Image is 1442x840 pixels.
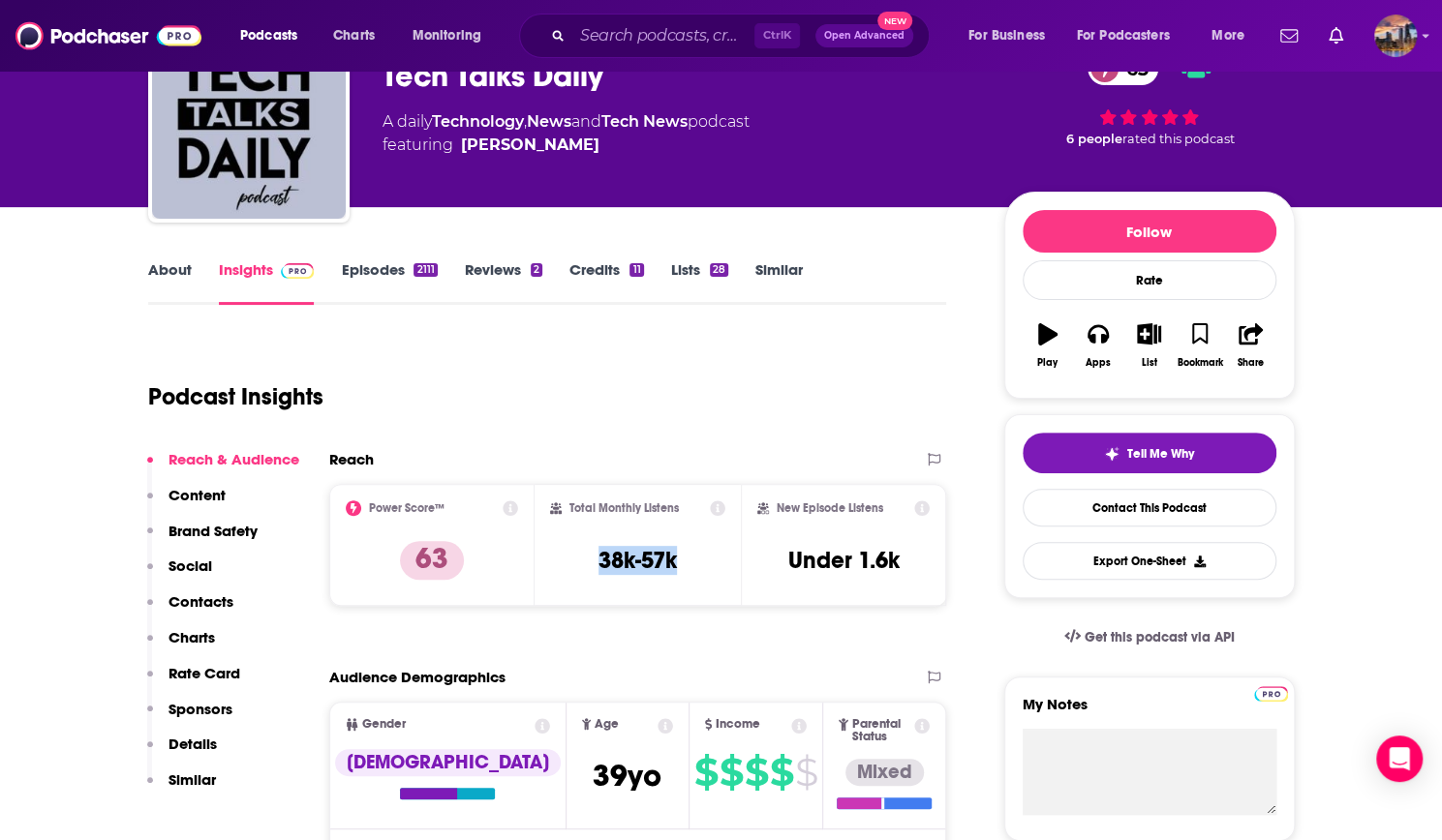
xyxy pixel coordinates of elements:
a: News [527,112,571,131]
span: More [1212,22,1244,49]
p: Content [169,486,226,504]
button: Contacts [147,592,233,628]
a: Pro website [1254,683,1288,702]
button: Bookmark [1175,311,1225,380]
span: Gender [362,718,406,731]
button: open menu [227,20,322,51]
button: List [1123,311,1174,380]
h2: Audience Demographics [329,668,506,686]
p: Reach & Audience [169,450,299,468]
span: , [524,112,527,131]
p: Rate Card [169,664,240,682]
a: InsightsPodchaser Pro [219,260,315,305]
button: tell me why sparkleTell Me Why [1023,433,1276,473]
p: Details [169,735,217,753]
a: Lists28 [671,260,728,305]
button: Details [147,735,217,770]
p: 63 [400,541,464,580]
h2: Power Score™ [369,501,445,515]
button: open menu [1198,20,1269,51]
div: 63 6 peoplerated this podcast [1004,39,1295,159]
button: Share [1225,311,1275,380]
a: Charts [321,20,386,51]
span: rated this podcast [1122,132,1235,146]
button: Sponsors [147,700,232,735]
label: My Notes [1023,695,1276,729]
p: Sponsors [169,700,232,718]
button: open menu [1064,20,1198,51]
a: Similar [755,260,803,305]
span: Get this podcast via API [1084,629,1234,645]
div: Rate [1023,260,1276,300]
span: $ [770,757,793,788]
a: Technology [432,112,524,131]
div: [PERSON_NAME] [461,134,599,157]
span: Podcasts [240,22,297,49]
span: Logged in as carlystonehouse [1374,15,1417,57]
button: Brand Safety [147,522,258,557]
a: Get this podcast via API [1049,614,1250,661]
h2: Total Monthly Listens [569,501,679,515]
div: Mixed [845,759,924,786]
span: For Podcasters [1077,22,1170,49]
span: Charts [333,22,375,49]
button: Charts [147,628,215,664]
span: Ctrl K [754,23,800,48]
span: 6 people [1066,132,1122,146]
a: About [148,260,192,305]
button: open menu [399,20,506,51]
span: New [877,12,912,30]
button: open menu [955,20,1069,51]
img: Tech Talks Daily [152,25,346,219]
div: 2111 [414,263,437,277]
div: 28 [710,263,728,277]
img: Podchaser Pro [281,263,315,279]
span: Income [716,718,760,731]
a: Episodes2111 [341,260,437,305]
div: 11 [629,263,643,277]
div: [DEMOGRAPHIC_DATA] [335,749,561,776]
div: Bookmark [1177,357,1222,369]
p: Brand Safety [169,522,258,540]
span: $ [694,757,718,788]
button: Rate Card [147,664,240,700]
h1: Podcast Insights [148,382,323,411]
div: Play [1037,357,1058,369]
img: Podchaser - Follow, Share and Rate Podcasts [15,17,201,54]
div: 2 [531,263,542,277]
a: Show notifications dropdown [1273,19,1305,52]
span: Tell Me Why [1127,446,1194,462]
a: Credits11 [569,260,643,305]
input: Search podcasts, credits, & more... [572,20,754,51]
span: Open Advanced [824,31,905,41]
button: Export One-Sheet [1023,542,1276,580]
span: Parental Status [852,718,911,743]
h2: New Episode Listens [777,501,883,515]
button: Social [147,556,212,592]
span: $ [745,757,768,788]
button: Play [1023,311,1073,380]
p: Contacts [169,592,233,611]
p: Charts [169,628,215,646]
span: Monitoring [413,22,481,49]
div: Share [1238,357,1264,369]
h3: Under 1.6k [788,546,900,575]
p: Social [169,556,212,575]
img: Podchaser Pro [1254,686,1288,702]
h3: 38k-57k [598,546,677,575]
div: Apps [1086,357,1111,369]
a: Show notifications dropdown [1321,19,1351,52]
img: tell me why sparkle [1104,446,1120,462]
h2: Reach [329,450,374,468]
img: User Profile [1374,15,1417,57]
button: Follow [1023,210,1276,253]
p: Similar [169,770,216,789]
button: Apps [1073,311,1123,380]
button: Content [147,486,226,522]
span: 39 yo [593,757,661,795]
div: Search podcasts, credits, & more... [537,14,948,58]
a: Tech News [601,112,688,131]
span: Age [595,718,619,731]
